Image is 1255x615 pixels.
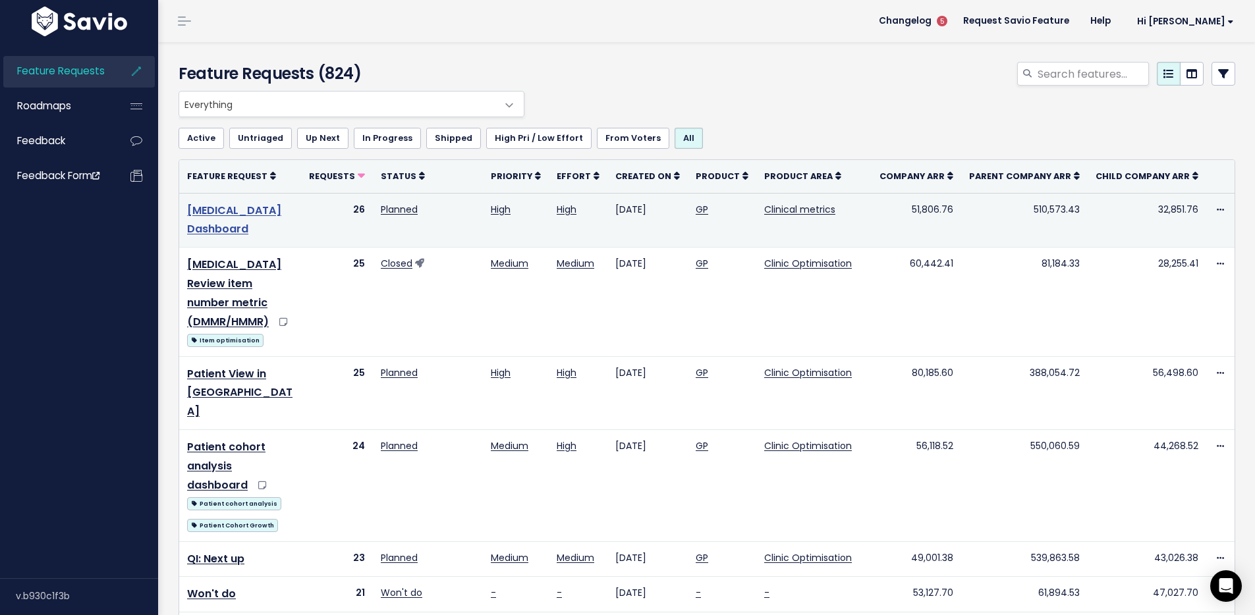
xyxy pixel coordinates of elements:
[381,586,422,599] a: Won't do
[696,257,708,270] a: GP
[696,171,740,182] span: Product
[557,257,594,270] a: Medium
[187,439,265,493] a: Patient cohort analysis dashboard
[1088,193,1206,248] td: 32,851.76
[557,551,594,564] a: Medium
[187,495,281,511] a: Patient cohort analysis
[491,439,528,452] a: Medium
[1088,356,1206,429] td: 56,498.60
[961,429,1088,541] td: 550,060.59
[1096,171,1190,182] span: Child Company ARR
[491,551,528,564] a: Medium
[381,203,418,216] a: Planned
[179,92,497,117] span: Everything
[301,577,373,612] td: 21
[872,541,961,577] td: 49,001.38
[764,439,852,452] a: Clinic Optimisation
[297,128,349,149] a: Up Next
[696,551,708,564] a: GP
[953,11,1080,31] a: Request Savio Feature
[381,366,418,379] a: Planned
[969,171,1071,182] span: Parent Company ARR
[675,128,703,149] a: All
[557,203,576,216] a: High
[872,429,961,541] td: 56,118.52
[1137,16,1234,26] span: Hi [PERSON_NAME]
[381,171,416,182] span: Status
[764,203,835,216] a: Clinical metrics
[764,551,852,564] a: Clinic Optimisation
[557,171,591,182] span: Effort
[872,356,961,429] td: 80,185.60
[381,551,418,564] a: Planned
[607,356,688,429] td: [DATE]
[17,169,99,182] span: Feedback form
[17,99,71,113] span: Roadmaps
[557,169,600,182] a: Effort
[879,16,932,26] span: Changelog
[597,128,669,149] a: From Voters
[309,171,355,182] span: Requests
[1088,577,1206,612] td: 47,027.70
[961,248,1088,356] td: 81,184.33
[301,429,373,541] td: 24
[17,64,105,78] span: Feature Requests
[187,519,278,532] span: Patient Cohort Growth
[187,257,281,329] a: [MEDICAL_DATA] Review item number metric (DMMR/HMMR)
[179,128,224,149] a: Active
[491,586,496,599] a: -
[16,579,158,613] div: v.b930c1f3b
[557,586,562,599] a: -
[187,169,276,182] a: Feature Request
[879,171,945,182] span: Company ARR
[764,586,769,599] a: -
[491,171,532,182] span: Priority
[1210,570,1242,602] div: Open Intercom Messenger
[961,193,1088,248] td: 510,573.43
[969,169,1080,182] a: Parent Company ARR
[187,171,267,182] span: Feature Request
[491,169,541,182] a: Priority
[872,193,961,248] td: 51,806.76
[309,169,365,182] a: Requests
[937,16,947,26] span: 5
[491,203,511,216] a: High
[1088,541,1206,577] td: 43,026.38
[486,128,592,149] a: High Pri / Low Effort
[3,56,109,86] a: Feature Requests
[187,203,281,237] a: [MEDICAL_DATA] Dashboard
[615,171,671,182] span: Created On
[3,126,109,156] a: Feedback
[187,551,244,566] a: QI: Next up
[381,439,418,452] a: Planned
[607,429,688,541] td: [DATE]
[1088,429,1206,541] td: 44,268.52
[872,248,961,356] td: 60,442.41
[187,366,293,419] a: Patient View in [GEOGRAPHIC_DATA]
[557,439,576,452] a: High
[301,248,373,356] td: 25
[187,586,236,601] a: Won't do
[17,134,65,147] span: Feedback
[491,366,511,379] a: High
[301,356,373,429] td: 25
[764,169,841,182] a: Product Area
[615,169,680,182] a: Created On
[764,171,833,182] span: Product Area
[557,366,576,379] a: High
[179,91,524,117] span: Everything
[187,331,264,348] a: Item optimisation
[3,91,109,121] a: Roadmaps
[696,169,748,182] a: Product
[1096,169,1198,182] a: Child Company ARR
[301,541,373,577] td: 23
[426,128,481,149] a: Shipped
[491,257,528,270] a: Medium
[607,541,688,577] td: [DATE]
[961,541,1088,577] td: 539,863.58
[1080,11,1121,31] a: Help
[179,62,518,86] h4: Feature Requests (824)
[3,161,109,191] a: Feedback form
[381,257,412,270] a: Closed
[1036,62,1149,86] input: Search features...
